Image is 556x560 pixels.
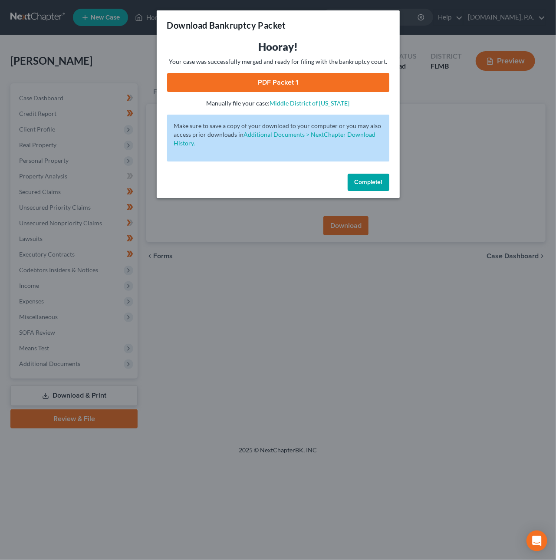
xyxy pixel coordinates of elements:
[348,174,389,191] button: Complete!
[167,19,286,31] h3: Download Bankruptcy Packet
[270,99,350,107] a: Middle District of [US_STATE]
[167,73,389,92] a: PDF Packet 1
[167,57,389,66] p: Your case was successfully merged and ready for filing with the bankruptcy court.
[526,530,547,551] div: Open Intercom Messenger
[174,131,376,147] a: Additional Documents > NextChapter Download History.
[167,40,389,54] h3: Hooray!
[174,122,382,148] p: Make sure to save a copy of your download to your computer or you may also access prior downloads in
[167,99,389,108] p: Manually file your case:
[355,178,382,186] span: Complete!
